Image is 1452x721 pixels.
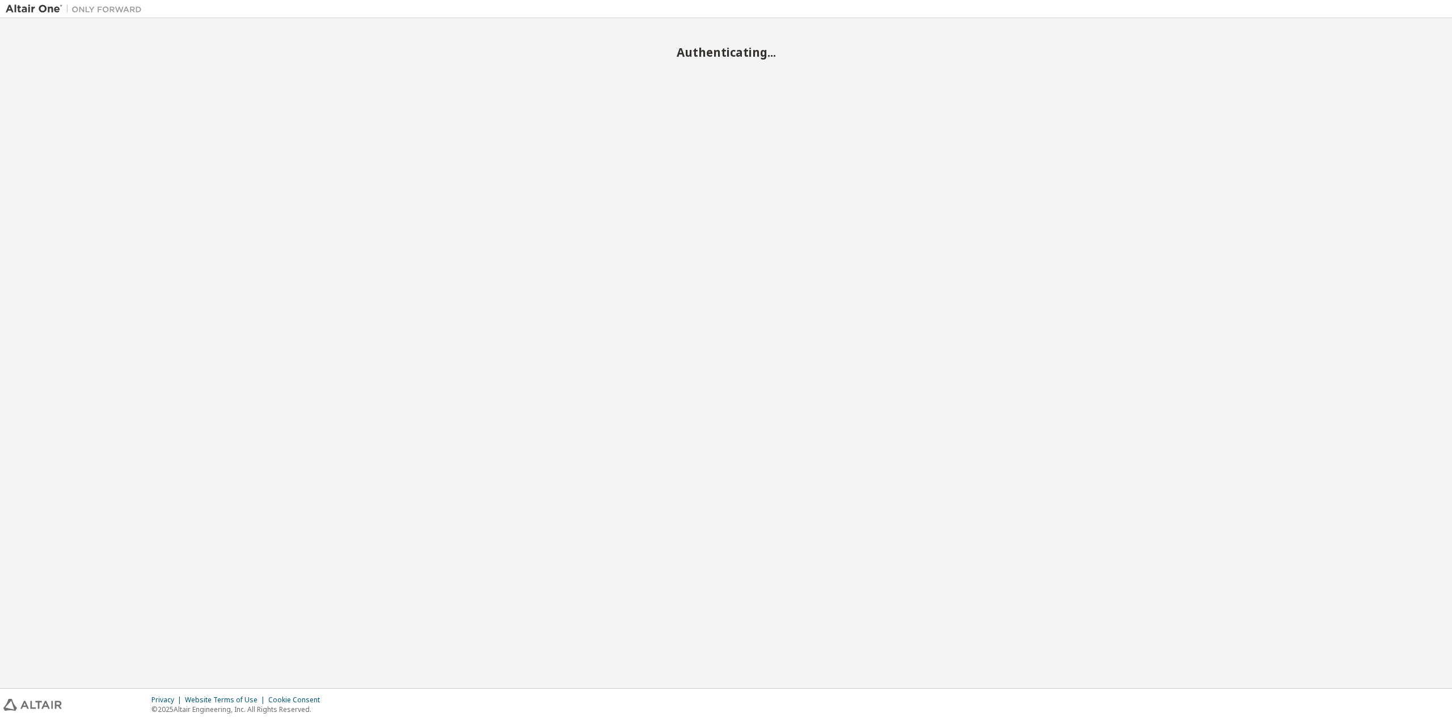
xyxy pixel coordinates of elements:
div: Website Terms of Use [185,695,268,705]
div: Cookie Consent [268,695,327,705]
img: altair_logo.svg [3,699,62,711]
div: Privacy [151,695,185,705]
img: Altair One [6,3,147,15]
h2: Authenticating... [6,45,1446,60]
p: © 2025 Altair Engineering, Inc. All Rights Reserved. [151,705,327,714]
